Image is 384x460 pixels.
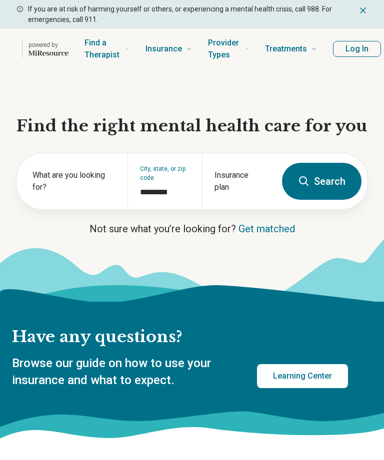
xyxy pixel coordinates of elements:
h1: Find the right mental health care for you [16,116,368,137]
a: Home page [16,33,68,65]
p: powered by [28,41,68,49]
button: Log In [333,41,381,57]
h2: Have any questions? [12,327,348,348]
a: Insurance [145,29,192,69]
button: Search [282,163,361,200]
a: Find a Therapist [84,29,129,69]
span: Insurance [145,42,182,56]
label: What are you looking for? [32,169,115,193]
p: Not sure what you’re looking for? [16,222,368,236]
span: Treatments [265,42,307,56]
button: Dismiss [358,4,368,16]
span: Find a Therapist [84,36,121,62]
a: Treatments [265,29,317,69]
span: Provider Types [208,36,241,62]
p: Browse our guide on how to use your insurance and what to expect. [12,355,233,389]
a: Provider Types [208,29,249,69]
a: Get matched [238,223,295,235]
a: Learning Center [257,364,348,388]
p: If you are at risk of harming yourself or others, or experiencing a mental health crisis, call 98... [28,4,354,25]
